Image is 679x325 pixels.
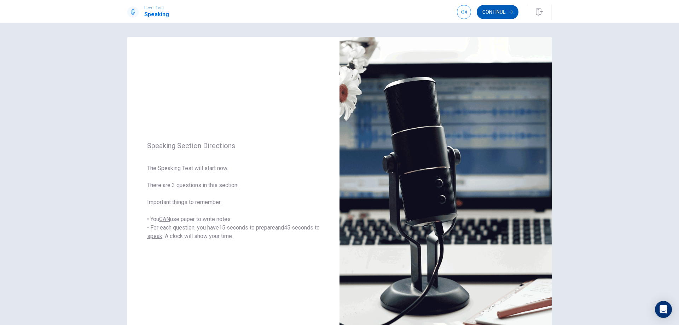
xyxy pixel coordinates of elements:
[219,224,275,231] u: 15 seconds to prepare
[147,141,320,150] span: Speaking Section Directions
[477,5,518,19] button: Continue
[655,301,672,318] div: Open Intercom Messenger
[144,10,169,19] h1: Speaking
[147,164,320,240] span: The Speaking Test will start now. There are 3 questions in this section. Important things to reme...
[144,5,169,10] span: Level Test
[159,216,170,222] u: CAN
